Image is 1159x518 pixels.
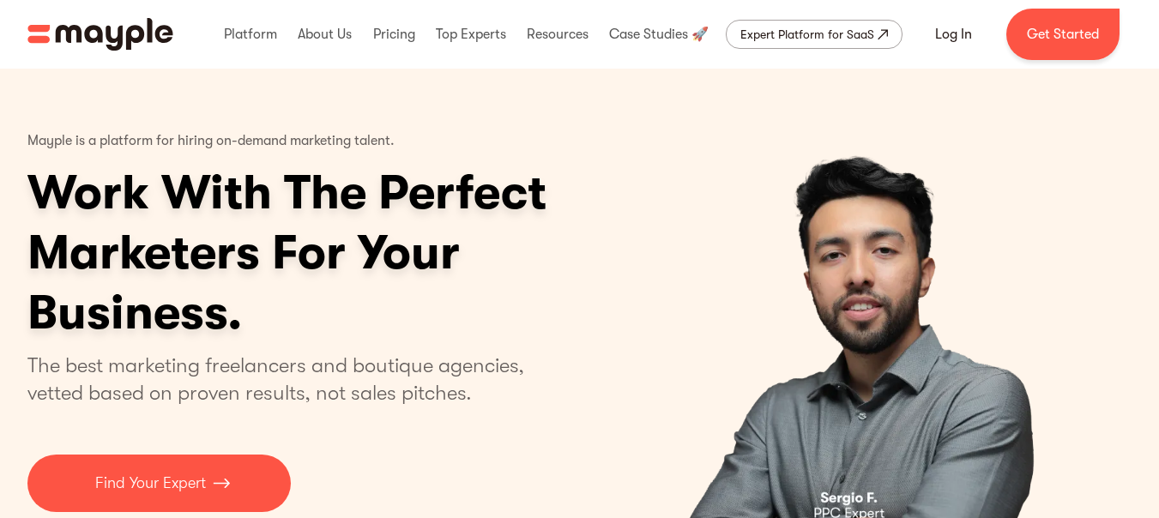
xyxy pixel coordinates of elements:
p: Find Your Expert [95,472,206,495]
p: The best marketing freelancers and boutique agencies, vetted based on proven results, not sales p... [27,352,545,407]
a: Expert Platform for SaaS [726,20,902,49]
p: Mayple is a platform for hiring on-demand marketing talent. [27,120,395,163]
div: Expert Platform for SaaS [740,24,874,45]
h1: Work With The Perfect Marketers For Your Business. [27,163,679,343]
img: Mayple logo [27,18,173,51]
a: Find Your Expert [27,455,291,512]
a: Get Started [1006,9,1120,60]
a: Log In [915,14,993,55]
